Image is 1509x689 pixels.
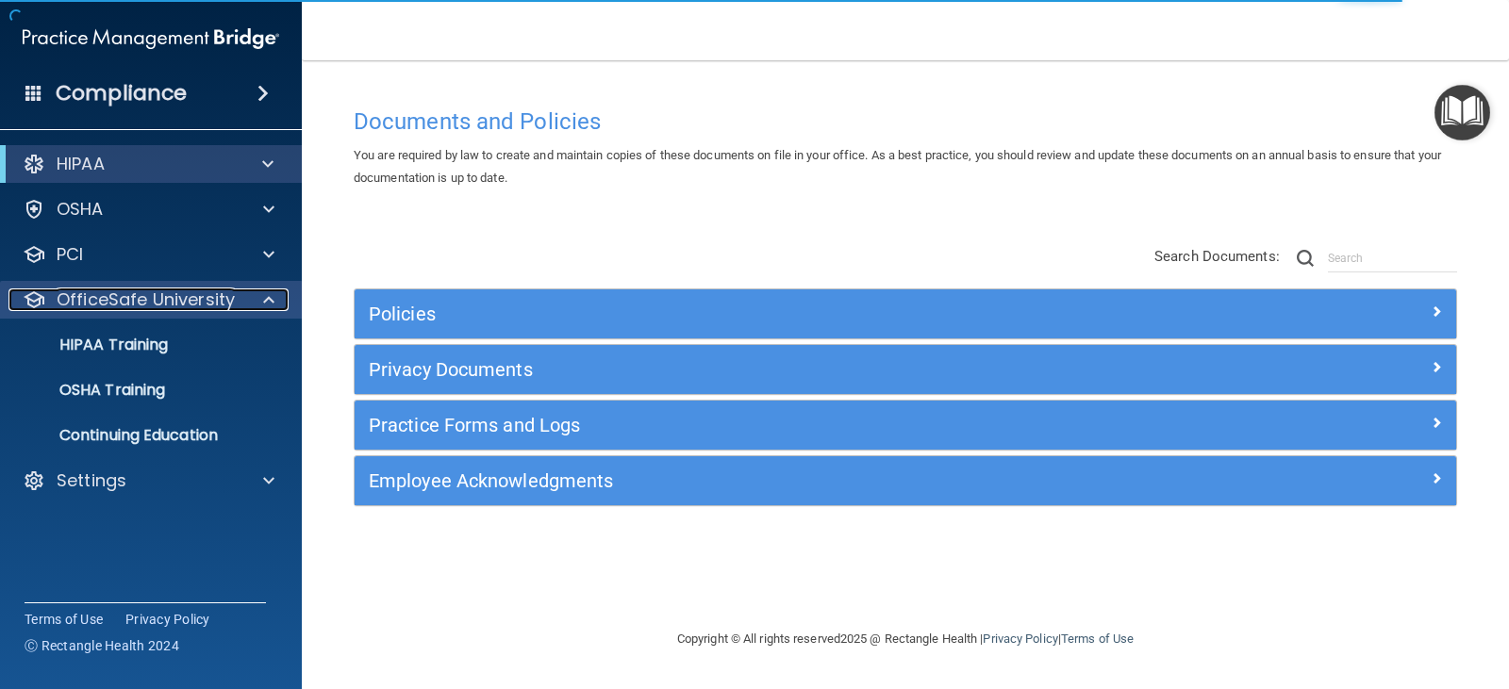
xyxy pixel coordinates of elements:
[57,243,83,266] p: PCI
[23,153,274,175] a: HIPAA
[125,610,210,629] a: Privacy Policy
[25,610,103,629] a: Terms of Use
[369,303,1167,324] h5: Policies
[1434,85,1490,140] button: Open Resource Center
[369,410,1442,440] a: Practice Forms and Logs
[369,359,1167,380] h5: Privacy Documents
[57,469,126,492] p: Settings
[369,354,1442,385] a: Privacy Documents
[12,426,270,445] p: Continuing Education
[23,243,274,266] a: PCI
[983,632,1057,646] a: Privacy Policy
[1061,632,1134,646] a: Terms of Use
[23,469,274,492] a: Settings
[57,288,235,311] p: OfficeSafe University
[12,381,165,400] p: OSHA Training
[1297,250,1314,267] img: ic-search.3b580494.png
[1183,564,1486,639] iframe: Drift Widget Chat Controller
[56,80,187,107] h4: Compliance
[369,470,1167,491] h5: Employee Acknowledgments
[369,415,1167,435] h5: Practice Forms and Logs
[25,636,179,655] span: Ⓒ Rectangle Health 2024
[354,148,1441,185] span: You are required by law to create and maintain copies of these documents on file in your office. ...
[23,20,279,57] img: PMB logo
[369,299,1442,329] a: Policies
[1154,248,1280,265] span: Search Documents:
[561,609,1250,669] div: Copyright © All rights reserved 2025 @ Rectangle Health | |
[12,336,168,354] p: HIPAA Training
[23,198,274,221] a: OSHA
[354,109,1457,134] h4: Documents and Policies
[369,466,1442,496] a: Employee Acknowledgments
[57,153,105,175] p: HIPAA
[23,288,274,311] a: OfficeSafe University
[1328,244,1457,272] input: Search
[57,198,104,221] p: OSHA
